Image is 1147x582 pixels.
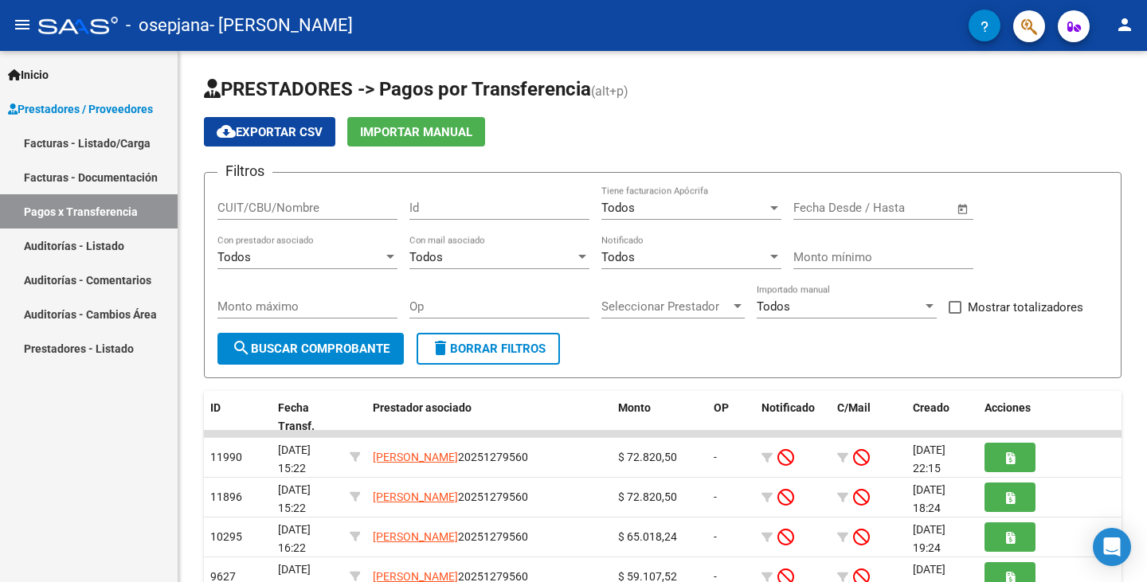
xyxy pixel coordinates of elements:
[601,299,730,314] span: Seleccionar Prestador
[431,342,546,356] span: Borrar Filtros
[618,401,651,414] span: Monto
[126,8,209,43] span: - osepjana
[913,443,945,475] span: [DATE] 22:15
[204,117,335,146] button: Exportar CSV
[1093,528,1131,566] div: Open Intercom Messenger
[210,401,221,414] span: ID
[906,391,978,443] datatable-header-cell: Creado
[373,490,458,503] span: [PERSON_NAME]
[278,443,311,475] span: [DATE] 15:22
[373,451,458,463] span: [PERSON_NAME]
[601,250,635,264] span: Todos
[278,483,311,514] span: [DATE] 15:22
[714,490,717,503] span: -
[373,490,528,503] span: 20251279560
[431,338,450,357] mat-icon: delete
[204,391,272,443] datatable-header-cell: ID
[373,530,528,543] span: 20251279560
[714,451,717,463] span: -
[217,160,272,182] h3: Filtros
[761,401,815,414] span: Notificado
[954,200,973,218] button: Open calendar
[366,391,612,443] datatable-header-cell: Prestador asociado
[360,125,472,139] span: Importar Manual
[714,401,729,414] span: OP
[8,66,49,84] span: Inicio
[278,401,315,432] span: Fecha Transf.
[232,338,251,357] mat-icon: search
[978,391,1122,443] datatable-header-cell: Acciones
[210,530,242,543] span: 10295
[985,401,1031,414] span: Acciones
[591,84,628,99] span: (alt+p)
[373,401,472,414] span: Prestador asociado
[204,78,591,100] span: PRESTADORES -> Pagos por Transferencia
[217,250,251,264] span: Todos
[618,490,677,503] span: $ 72.820,50
[612,391,707,443] datatable-header-cell: Monto
[793,201,858,215] input: Fecha inicio
[872,201,949,215] input: Fecha fin
[757,299,790,314] span: Todos
[837,401,871,414] span: C/Mail
[278,523,311,554] span: [DATE] 16:22
[714,530,717,543] span: -
[217,125,323,139] span: Exportar CSV
[968,298,1083,317] span: Mostrar totalizadores
[232,342,390,356] span: Buscar Comprobante
[755,391,831,443] datatable-header-cell: Notificado
[913,523,945,554] span: [DATE] 19:24
[913,401,949,414] span: Creado
[8,100,153,118] span: Prestadores / Proveedores
[210,451,242,463] span: 11990
[913,483,945,514] span: [DATE] 18:24
[347,117,485,146] button: Importar Manual
[209,8,353,43] span: - [PERSON_NAME]
[409,250,443,264] span: Todos
[13,15,32,34] mat-icon: menu
[618,530,677,543] span: $ 65.018,24
[373,530,458,543] span: [PERSON_NAME]
[272,391,343,443] datatable-header-cell: Fecha Transf.
[1115,15,1134,34] mat-icon: person
[217,122,236,141] mat-icon: cloud_download
[210,490,242,503] span: 11896
[831,391,906,443] datatable-header-cell: C/Mail
[707,391,755,443] datatable-header-cell: OP
[601,201,635,215] span: Todos
[373,451,528,463] span: 20251279560
[618,451,677,463] span: $ 72.820,50
[217,333,404,365] button: Buscar Comprobante
[417,333,560,365] button: Borrar Filtros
